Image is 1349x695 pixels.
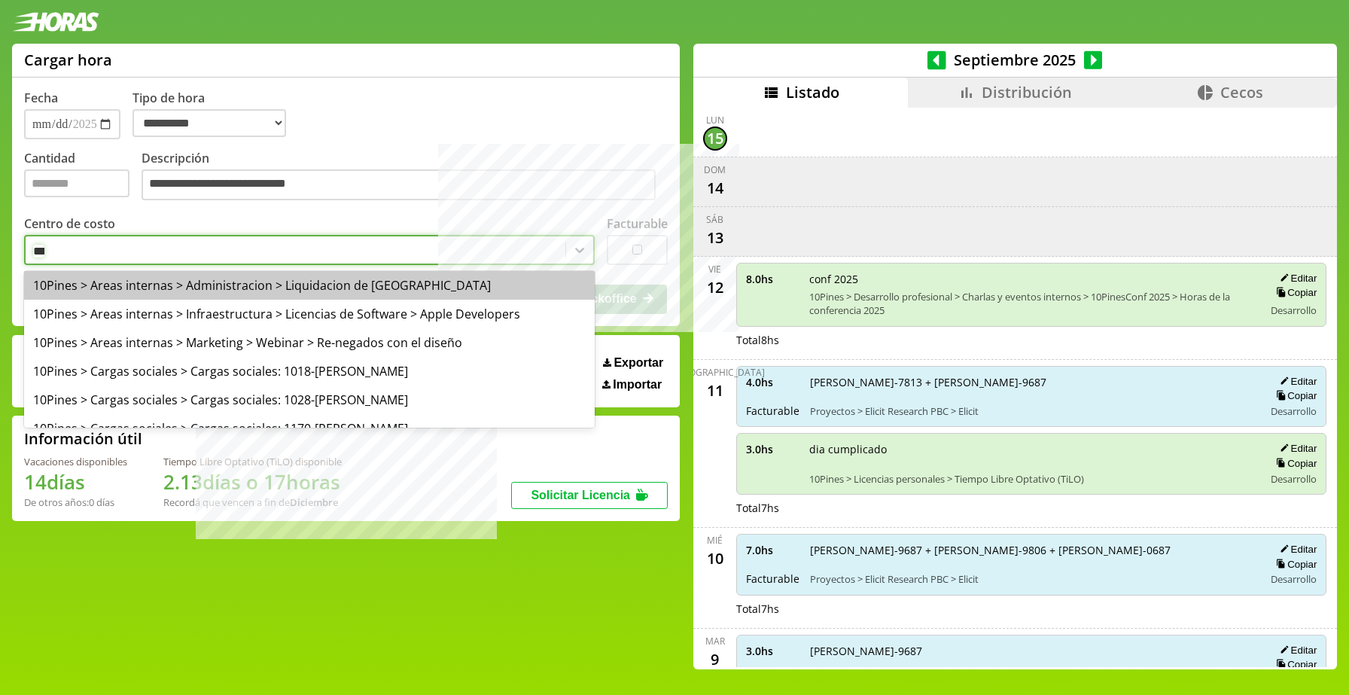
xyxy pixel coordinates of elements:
select: Tipo de hora [132,109,286,137]
div: mar [705,635,725,648]
button: Editar [1275,272,1317,285]
span: 4.0 hs [746,375,799,389]
button: Copiar [1271,658,1317,671]
button: Copiar [1271,558,1317,571]
span: 7.0 hs [746,543,799,557]
div: 10Pines > Areas internas > Infraestructura > Licencias de Software > Apple Developers [24,300,595,328]
label: Tipo de hora [132,90,298,139]
div: 10Pines > Cargas sociales > Cargas sociales: 1170-[PERSON_NAME] [24,414,595,443]
div: 14 [703,176,727,200]
span: Desarrollo [1271,572,1317,586]
h1: Cargar hora [24,50,112,70]
span: Listado [786,82,839,102]
div: vie [708,263,721,276]
div: sáb [706,213,723,226]
button: Editar [1275,375,1317,388]
span: Distribución [982,82,1072,102]
div: 10Pines > Cargas sociales > Cargas sociales: 1018-[PERSON_NAME] [24,357,595,386]
div: Total 7 hs [736,602,1327,616]
span: Septiembre 2025 [946,50,1084,70]
div: Total 7 hs [736,501,1327,515]
div: lun [706,114,724,127]
span: Facturable [746,404,799,418]
span: 3.0 hs [746,644,799,658]
div: dom [704,163,726,176]
button: Editar [1275,442,1317,455]
div: 11 [703,379,727,403]
div: 10Pines > Areas internas > Administracion > Liquidacion de [GEOGRAPHIC_DATA] [24,271,595,300]
span: Solicitar Licencia [531,489,630,501]
div: Recordá que vencen a fin de [163,495,342,509]
div: [DEMOGRAPHIC_DATA] [665,366,765,379]
h1: 2.13 días o 17 horas [163,468,342,495]
span: dia cumplicado [809,442,1254,456]
label: Centro de costo [24,215,115,232]
div: scrollable content [693,108,1337,667]
button: Copiar [1271,389,1317,402]
div: 9 [703,648,727,672]
span: 10Pines > Desarrollo profesional > Charlas y eventos internos > 10PinesConf 2025 > Horas de la co... [809,290,1254,317]
div: 13 [703,226,727,250]
textarea: Descripción [142,169,656,201]
label: Cantidad [24,150,142,205]
span: [PERSON_NAME]-9687 [810,644,1254,658]
div: 10 [703,547,727,571]
button: Copiar [1271,286,1317,299]
input: Cantidad [24,169,129,197]
span: 8.0 hs [746,272,799,286]
label: Descripción [142,150,668,205]
span: 3.0 hs [746,442,799,456]
h2: Información útil [24,428,142,449]
span: [PERSON_NAME]-9687 + [PERSON_NAME]-9806 + [PERSON_NAME]-0687 [810,543,1254,557]
span: Importar [613,378,662,392]
span: Proyectos > Elicit Research PBC > Elicit [810,404,1254,418]
div: Total 8 hs [736,333,1327,347]
span: Cecos [1220,82,1263,102]
span: Desarrollo [1271,472,1317,486]
span: conf 2025 [809,272,1254,286]
label: Facturable [607,215,668,232]
span: Facturable [746,572,799,586]
h1: 14 días [24,468,127,495]
div: mié [707,534,723,547]
span: 10Pines > Licencias personales > Tiempo Libre Optativo (TiLO) [809,472,1254,486]
span: Desarrollo [1271,303,1317,317]
span: Exportar [614,356,663,370]
button: Solicitar Licencia [511,482,668,509]
label: Fecha [24,90,58,106]
span: [PERSON_NAME]-7813 + [PERSON_NAME]-9687 [810,375,1254,389]
div: Tiempo Libre Optativo (TiLO) disponible [163,455,342,468]
button: Editar [1275,644,1317,657]
span: Proyectos > Elicit Research PBC > Elicit [810,572,1254,586]
b: Diciembre [290,495,338,509]
div: Vacaciones disponibles [24,455,127,468]
span: Desarrollo [1271,404,1317,418]
button: Copiar [1271,457,1317,470]
div: De otros años: 0 días [24,495,127,509]
div: 10Pines > Cargas sociales > Cargas sociales: 1028-[PERSON_NAME] [24,386,595,414]
button: Exportar [598,355,668,370]
button: Editar [1275,543,1317,556]
div: 15 [703,127,727,151]
img: logotipo [12,12,99,32]
div: 10Pines > Areas internas > Marketing > Webinar > Re-negados con el diseño [24,328,595,357]
div: 12 [703,276,727,300]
